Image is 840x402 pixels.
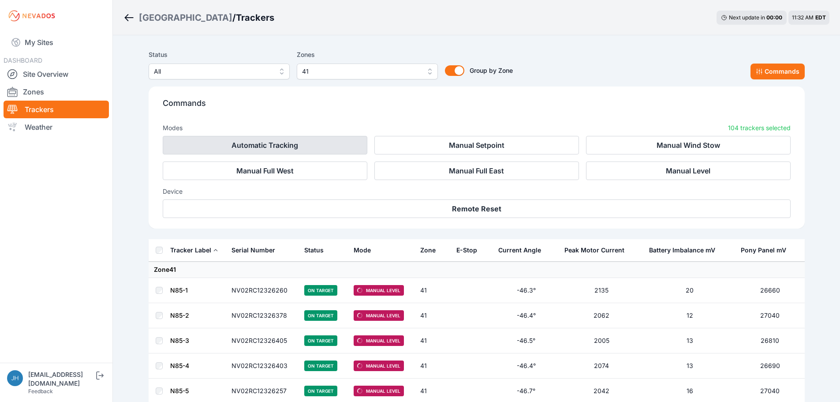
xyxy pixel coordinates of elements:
[154,66,272,77] span: All
[149,64,290,79] button: All
[564,246,624,255] div: Peak Motor Current
[226,328,299,353] td: NV02RC12326405
[766,14,782,21] div: 00 : 00
[815,14,826,21] span: EDT
[420,246,436,255] div: Zone
[420,240,443,261] button: Zone
[28,370,94,388] div: [EMAIL_ADDRESS][DOMAIN_NAME]
[123,6,274,29] nav: Breadcrumb
[304,361,337,371] span: On Target
[226,303,299,328] td: NV02RC12326378
[226,278,299,303] td: NV02RC12326260
[354,310,404,321] span: Manual Level
[741,246,786,255] div: Pony Panel mV
[170,312,189,319] a: N85-2
[7,370,23,386] img: jhaberkorn@invenergy.com
[163,187,791,196] h3: Device
[163,199,791,218] button: Remote Reset
[149,262,805,278] td: Zone 41
[493,328,559,353] td: -46.5°
[297,49,438,60] label: Zones
[415,303,451,328] td: 41
[750,64,805,79] button: Commands
[644,303,735,328] td: 12
[792,14,814,21] span: 11:32 AM
[354,246,371,255] div: Mode
[163,136,367,154] button: Automatic Tracking
[170,362,189,369] a: N85-4
[735,303,804,328] td: 27040
[236,11,274,24] h3: Trackers
[4,56,42,64] span: DASHBOARD
[564,240,631,261] button: Peak Motor Current
[297,64,438,79] button: 41
[493,303,559,328] td: -46.4°
[354,361,404,371] span: Manual Level
[735,353,804,379] td: 26690
[729,14,765,21] span: Next update in
[4,101,109,118] a: Trackers
[7,9,56,23] img: Nevados
[586,162,791,180] button: Manual Level
[470,67,513,74] span: Group by Zone
[170,337,189,344] a: N85-3
[304,386,337,396] span: On Target
[304,335,337,346] span: On Target
[149,49,290,60] label: Status
[649,246,715,255] div: Battery Imbalance mV
[498,240,548,261] button: Current Angle
[741,240,793,261] button: Pony Panel mV
[735,278,804,303] td: 26660
[304,310,337,321] span: On Target
[163,124,183,132] h3: Modes
[354,335,404,346] span: Manual Level
[232,11,236,24] span: /
[163,162,367,180] button: Manual Full West
[4,32,109,53] a: My Sites
[302,66,420,77] span: 41
[728,124,791,132] p: 104 trackers selected
[498,246,541,255] div: Current Angle
[415,353,451,379] td: 41
[231,240,282,261] button: Serial Number
[559,328,644,353] td: 2005
[170,246,211,255] div: Tracker Label
[226,353,299,379] td: NV02RC12326403
[456,246,477,255] div: E-Stop
[735,328,804,353] td: 26810
[493,353,559,379] td: -46.4°
[559,303,644,328] td: 2062
[163,97,791,116] p: Commands
[28,388,53,394] a: Feedback
[586,136,791,154] button: Manual Wind Stow
[354,386,404,396] span: Manual Level
[4,118,109,136] a: Weather
[170,240,218,261] button: Tracker Label
[354,285,404,296] span: Manual Level
[559,278,644,303] td: 2135
[415,278,451,303] td: 41
[231,246,275,255] div: Serial Number
[493,278,559,303] td: -46.3°
[374,162,579,180] button: Manual Full East
[354,240,378,261] button: Mode
[139,11,232,24] a: [GEOGRAPHIC_DATA]
[649,240,722,261] button: Battery Imbalance mV
[415,328,451,353] td: 41
[170,387,189,394] a: N85-5
[644,353,735,379] td: 13
[304,240,331,261] button: Status
[644,328,735,353] td: 13
[170,286,188,294] a: N85-1
[304,285,337,296] span: On Target
[559,353,644,379] td: 2074
[644,278,735,303] td: 20
[374,136,579,154] button: Manual Setpoint
[4,65,109,83] a: Site Overview
[4,83,109,101] a: Zones
[456,240,484,261] button: E-Stop
[304,246,324,255] div: Status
